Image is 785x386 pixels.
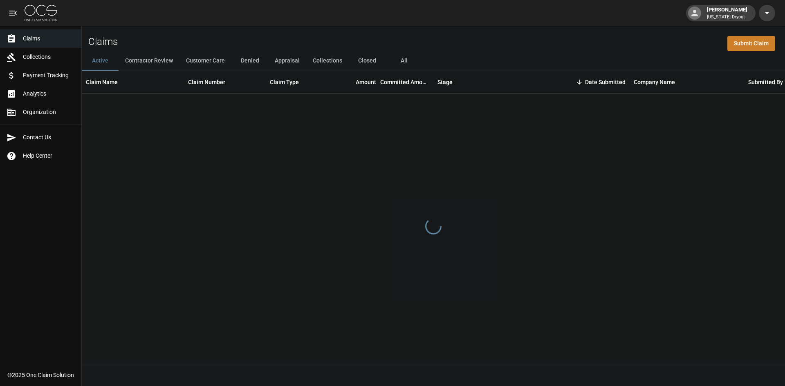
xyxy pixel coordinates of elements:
[727,36,775,51] a: Submit Claim
[437,71,453,94] div: Stage
[556,71,630,94] div: Date Submitted
[266,71,327,94] div: Claim Type
[119,51,179,71] button: Contractor Review
[23,108,75,116] span: Organization
[433,71,556,94] div: Stage
[82,51,119,71] button: Active
[88,36,118,48] h2: Claims
[23,152,75,160] span: Help Center
[231,51,268,71] button: Denied
[704,6,751,20] div: [PERSON_NAME]
[386,51,422,71] button: All
[188,71,225,94] div: Claim Number
[86,71,118,94] div: Claim Name
[82,51,785,71] div: dynamic tabs
[574,76,585,88] button: Sort
[585,71,626,94] div: Date Submitted
[380,71,433,94] div: Committed Amount
[634,71,675,94] div: Company Name
[23,71,75,80] span: Payment Tracking
[630,71,744,94] div: Company Name
[82,71,184,94] div: Claim Name
[356,71,376,94] div: Amount
[23,34,75,43] span: Claims
[5,5,21,21] button: open drawer
[268,51,306,71] button: Appraisal
[7,371,74,379] div: © 2025 One Claim Solution
[23,53,75,61] span: Collections
[270,71,299,94] div: Claim Type
[306,51,349,71] button: Collections
[23,89,75,98] span: Analytics
[184,71,266,94] div: Claim Number
[349,51,386,71] button: Closed
[380,71,429,94] div: Committed Amount
[179,51,231,71] button: Customer Care
[707,14,747,21] p: [US_STATE] Dryout
[23,133,75,142] span: Contact Us
[25,5,57,21] img: ocs-logo-white-transparent.png
[327,71,380,94] div: Amount
[748,71,783,94] div: Submitted By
